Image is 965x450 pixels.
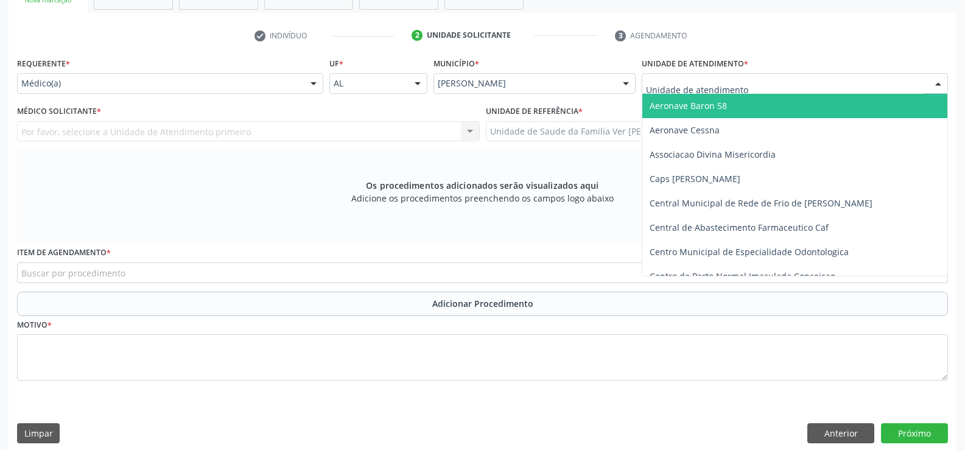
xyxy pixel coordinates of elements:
[642,54,748,73] label: Unidade de atendimento
[650,222,829,233] span: Central de Abastecimento Farmaceutico Caf
[366,179,598,192] span: Os procedimentos adicionados serão visualizados aqui
[432,297,533,310] span: Adicionar Procedimento
[438,77,611,90] span: [PERSON_NAME]
[807,423,874,444] button: Anterior
[412,30,423,41] div: 2
[17,102,101,121] label: Médico Solicitante
[334,77,402,90] span: AL
[21,267,125,279] span: Buscar por procedimento
[650,270,835,282] span: Centro de Parto Normal Imaculada Conceicao
[17,292,948,316] button: Adicionar Procedimento
[650,173,740,185] span: Caps [PERSON_NAME]
[17,54,70,73] label: Requerente
[881,423,948,444] button: Próximo
[650,149,776,160] span: Associacao Divina Misericordia
[646,77,923,102] input: Unidade de atendimento
[650,124,720,136] span: Aeronave Cessna
[650,197,872,209] span: Central Municipal de Rede de Frio de [PERSON_NAME]
[427,30,511,41] div: Unidade solicitante
[17,244,111,262] label: Item de agendamento
[650,246,849,258] span: Centro Municipal de Especialidade Odontologica
[486,102,583,121] label: Unidade de referência
[433,54,479,73] label: Município
[650,100,727,111] span: Aeronave Baron 58
[17,316,52,335] label: Motivo
[351,192,614,205] span: Adicione os procedimentos preenchendo os campos logo abaixo
[21,77,298,90] span: Médico(a)
[329,54,343,73] label: UF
